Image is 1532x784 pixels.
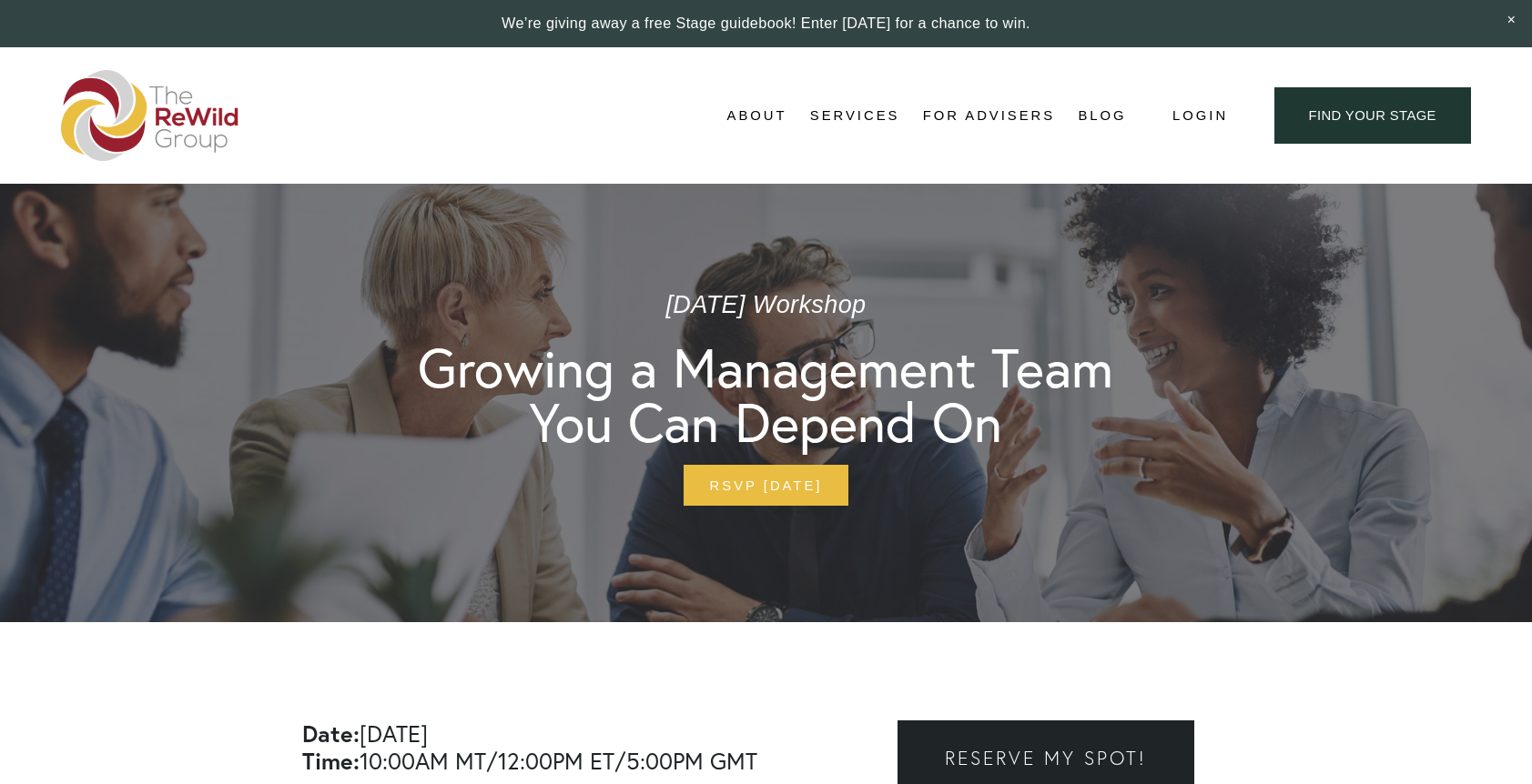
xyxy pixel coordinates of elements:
strong: Date: [302,719,360,749]
a: Blog [1078,102,1126,129]
a: RSVP [DATE] [684,465,848,506]
a: For Advisers [923,102,1055,129]
strong: Time: [302,746,360,776]
span: Services [810,104,900,128]
a: folder dropdown [810,102,900,129]
a: Login [1172,104,1228,128]
a: find your stage [1274,87,1471,145]
h1: Growing a Management Team You Can Depend On [418,341,1113,449]
a: folder dropdown [727,102,787,129]
em: [DATE] Workshop [665,291,866,318]
span: About [727,104,787,128]
img: The ReWild Group [61,70,239,161]
h2: [DATE] 10:00AM MT/12:00PM ET/5:00PM GMT [302,720,1231,775]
